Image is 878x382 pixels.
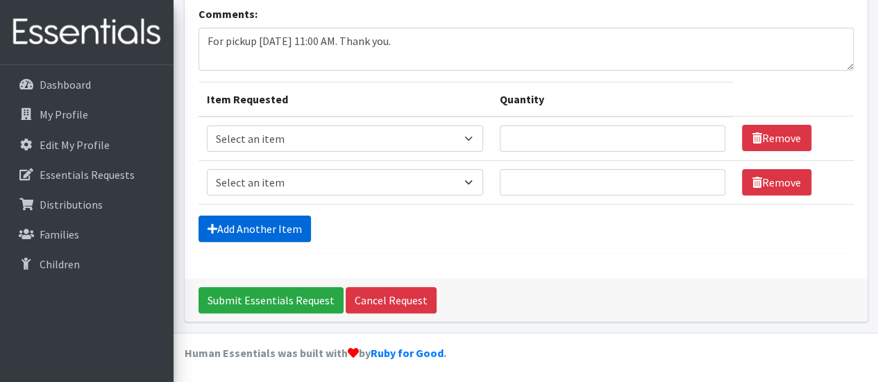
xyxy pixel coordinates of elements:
[199,82,492,116] th: Item Requested
[371,346,444,360] a: Ruby for Good
[40,198,103,211] p: Distributions
[6,191,168,218] a: Distributions
[6,220,168,248] a: Families
[40,168,135,182] p: Essentials Requests
[742,125,811,151] a: Remove
[6,250,168,278] a: Children
[6,9,168,55] img: HumanEssentials
[6,161,168,189] a: Essentials Requests
[199,6,258,22] label: Comments:
[199,287,344,313] input: Submit Essentials Request
[40,78,91,92] p: Dashboard
[346,287,437,313] a: Cancel Request
[6,101,168,128] a: My Profile
[185,346,446,360] strong: Human Essentials was built with by .
[6,71,168,98] a: Dashboard
[491,82,734,116] th: Quantity
[6,131,168,159] a: Edit My Profile
[40,227,79,241] p: Families
[742,169,811,196] a: Remove
[40,107,88,121] p: My Profile
[199,216,311,242] a: Add Another Item
[40,138,110,152] p: Edit My Profile
[40,257,80,271] p: Children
